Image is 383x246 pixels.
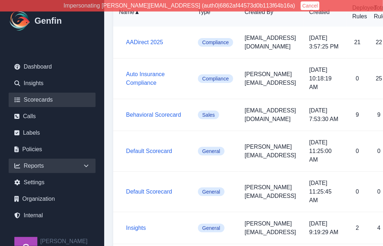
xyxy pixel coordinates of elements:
p: 21 [352,38,363,47]
a: Settings [9,175,96,190]
a: AADirect 2025 [126,39,163,45]
span: General [198,147,225,156]
p: [DATE] 11:25:45 AM [309,179,341,205]
p: [PERSON_NAME][EMAIL_ADDRESS] [245,70,298,87]
a: Insights [126,225,146,231]
a: Dashboard [9,60,96,74]
a: Default Scorecard [126,148,172,154]
a: Auto Insurance Compliance [126,71,165,86]
span: General [198,224,225,232]
a: Internal [9,208,96,223]
p: [PERSON_NAME][EMAIL_ADDRESS] [245,219,298,237]
p: [EMAIL_ADDRESS][DOMAIN_NAME] [245,106,298,124]
a: Scorecards [9,93,96,107]
a: Insights [9,76,96,90]
p: [DATE] 10:18:19 AM [309,66,341,92]
a: Behavioral Scorecard [126,112,181,118]
p: [PERSON_NAME][EMAIL_ADDRESS] [245,143,298,160]
p: [DATE] 11:25:00 AM [309,138,341,164]
a: Organization [9,192,96,206]
span: General [198,187,225,196]
a: Policies [9,142,96,157]
p: 0 [352,74,363,83]
p: [DATE] 7:53:30 AM [309,106,341,124]
p: [DATE] 9:19:29 AM [309,219,341,237]
p: [DATE] 3:57:25 PM [309,34,341,51]
p: 0 [352,147,363,156]
a: Calls [9,109,96,124]
p: 2 [352,224,363,232]
span: Compliance [198,74,233,83]
span: Sales [198,111,219,119]
p: [EMAIL_ADDRESS][DOMAIN_NAME] [245,34,298,51]
img: Logo [9,9,32,32]
a: Labels [9,126,96,140]
p: [PERSON_NAME][EMAIL_ADDRESS] [245,183,298,200]
div: Reports [9,159,96,173]
span: Compliance [198,38,233,47]
p: 0 [352,187,363,196]
h2: [PERSON_NAME] [40,237,88,246]
a: Default Scorecard [126,189,172,195]
h1: Genfin [34,15,62,27]
p: 9 [352,111,363,119]
button: Cancel [301,1,319,10]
